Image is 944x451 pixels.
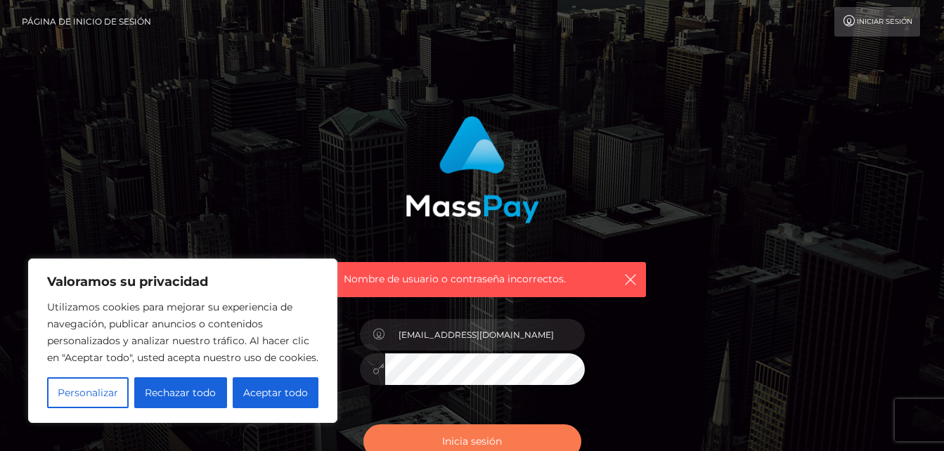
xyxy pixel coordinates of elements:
[233,377,318,408] button: Aceptar todo
[857,17,912,26] font: Iniciar sesión
[834,7,920,37] a: Iniciar sesión
[47,377,129,408] button: Personalizar
[47,273,318,290] p: Valoramos su privacidad
[385,319,585,351] input: Nombre de usuario...
[344,272,600,287] span: Nombre de usuario o contraseña incorrectos.
[22,7,151,37] a: Página de inicio de sesión
[28,259,337,423] div: Valoramos su privacidad
[134,377,226,408] button: Rechazar todo
[406,116,539,223] img: Inicio de sesión de MassPay
[47,299,318,366] p: Utilizamos cookies para mejorar su experiencia de navegación, publicar anuncios o contenidos pers...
